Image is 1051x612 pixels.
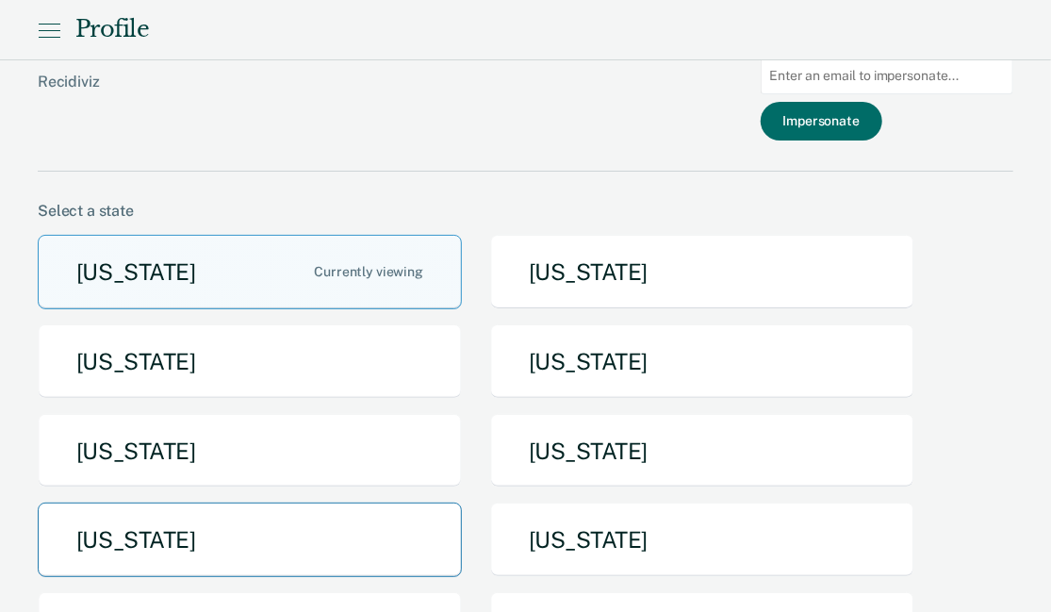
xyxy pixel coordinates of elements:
[490,414,914,488] button: [US_STATE]
[75,16,149,43] div: Profile
[38,324,462,399] button: [US_STATE]
[490,503,914,577] button: [US_STATE]
[38,503,462,577] button: [US_STATE]
[38,73,482,121] div: Recidiviz
[490,324,914,399] button: [US_STATE]
[761,58,1013,94] input: Enter an email to impersonate...
[38,202,1013,220] div: Select a state
[38,235,462,309] button: [US_STATE]
[490,235,914,309] button: [US_STATE]
[761,102,882,141] button: Impersonate
[38,414,462,488] button: [US_STATE]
